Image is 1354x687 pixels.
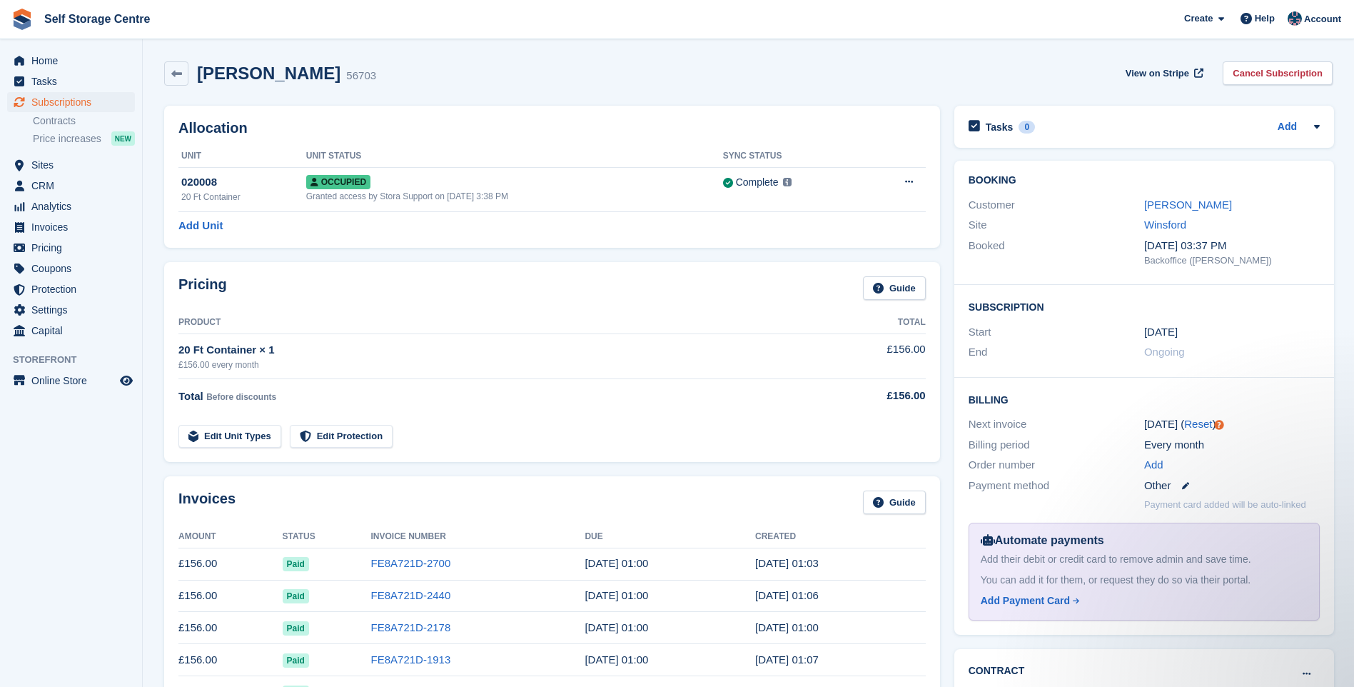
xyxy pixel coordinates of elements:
[969,392,1320,406] h2: Billing
[981,573,1308,588] div: You can add it for them, or request they do so via their portal.
[981,593,1070,608] div: Add Payment Card
[178,491,236,514] h2: Invoices
[306,190,723,203] div: Granted access by Stora Support on [DATE] 3:38 PM
[283,557,309,571] span: Paid
[181,191,306,204] div: 20 Ft Container
[969,324,1144,341] div: Start
[7,279,135,299] a: menu
[969,457,1144,473] div: Order number
[39,7,156,31] a: Self Storage Centre
[11,9,33,30] img: stora-icon-8386f47178a22dfd0bd8f6a31ec36ba5ce8667c1dd55bd0f319d3a0aa187defe.svg
[981,552,1308,567] div: Add their debit or credit card to remove admin and save time.
[178,145,306,168] th: Unit
[31,279,117,299] span: Protection
[13,353,142,367] span: Storefront
[31,238,117,258] span: Pricing
[863,491,926,514] a: Guide
[969,478,1144,494] div: Payment method
[1144,478,1320,494] div: Other
[1126,66,1189,81] span: View on Stripe
[371,557,451,569] a: FE8A721D-2700
[31,71,117,91] span: Tasks
[7,259,135,279] a: menu
[1144,437,1320,453] div: Every month
[178,218,223,234] a: Add Unit
[1278,119,1297,136] a: Add
[1144,416,1320,433] div: [DATE] ( )
[1184,11,1213,26] span: Create
[33,114,135,128] a: Contracts
[31,371,117,391] span: Online Store
[178,425,281,448] a: Edit Unit Types
[755,621,819,633] time: 2025-07-13 00:00:40 UTC
[812,334,926,378] td: £156.00
[7,321,135,341] a: menu
[1223,61,1333,85] a: Cancel Subscription
[1019,121,1035,134] div: 0
[371,653,451,666] a: FE8A721D-1913
[755,589,819,601] time: 2025-08-13 00:06:26 UTC
[969,437,1144,453] div: Billing period
[585,557,648,569] time: 2025-09-14 00:00:00 UTC
[178,311,812,334] th: Product
[1120,61,1206,85] a: View on Stripe
[1184,418,1212,430] a: Reset
[969,175,1320,186] h2: Booking
[7,238,135,258] a: menu
[283,621,309,636] span: Paid
[31,321,117,341] span: Capital
[1144,199,1232,211] a: [PERSON_NAME]
[585,653,648,666] time: 2025-06-14 00:00:00 UTC
[178,390,203,402] span: Total
[31,176,117,196] span: CRM
[306,175,370,189] span: Occupied
[7,155,135,175] a: menu
[755,557,819,569] time: 2025-09-13 00:03:19 UTC
[7,176,135,196] a: menu
[178,644,283,676] td: £156.00
[1144,219,1186,231] a: Winsford
[31,196,117,216] span: Analytics
[969,416,1144,433] div: Next invoice
[863,276,926,300] a: Guide
[736,175,779,190] div: Complete
[7,71,135,91] a: menu
[178,358,812,371] div: £156.00 every month
[1255,11,1275,26] span: Help
[986,121,1014,134] h2: Tasks
[981,593,1302,608] a: Add Payment Card
[31,51,117,71] span: Home
[812,311,926,334] th: Total
[783,178,792,186] img: icon-info-grey-7440780725fd019a000dd9b08b2336e03edf1995a4989e88bcd33f0948082b44.svg
[7,217,135,237] a: menu
[31,92,117,112] span: Subscriptions
[118,372,135,389] a: Preview store
[1288,11,1302,26] img: Clair Cole
[1144,254,1320,268] div: Backoffice ([PERSON_NAME])
[181,174,306,191] div: 020008
[969,663,1025,678] h2: Contract
[585,526,755,548] th: Due
[31,300,117,320] span: Settings
[178,580,283,612] td: £156.00
[33,132,101,146] span: Price increases
[306,145,723,168] th: Unit Status
[1144,498,1306,512] p: Payment card added will be auto-linked
[178,276,227,300] h2: Pricing
[812,388,926,404] div: £156.00
[178,548,283,580] td: £156.00
[723,145,864,168] th: Sync Status
[197,64,340,83] h2: [PERSON_NAME]
[981,532,1308,549] div: Automate payments
[178,612,283,644] td: £156.00
[178,120,926,136] h2: Allocation
[31,259,117,279] span: Coupons
[969,217,1144,234] div: Site
[31,217,117,237] span: Invoices
[111,131,135,146] div: NEW
[585,621,648,633] time: 2025-07-14 00:00:00 UTC
[1213,418,1226,431] div: Tooltip anchor
[371,526,585,548] th: Invoice Number
[1144,324,1178,341] time: 2024-10-13 00:00:00 UTC
[283,653,309,668] span: Paid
